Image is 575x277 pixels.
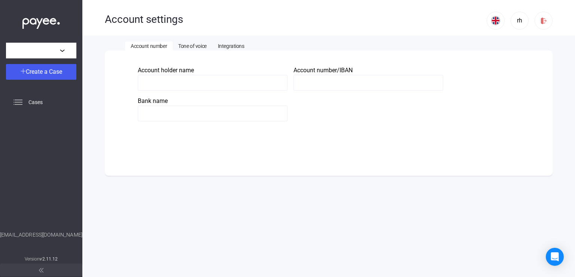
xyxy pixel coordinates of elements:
[535,12,553,30] button: logout-red
[131,43,167,49] span: Account number
[26,68,62,75] span: Create a Case
[487,12,505,30] button: EN
[511,12,529,30] button: rh
[138,67,194,74] span: Account holder name
[13,98,22,107] img: list.svg
[540,17,548,25] img: logout-red
[293,67,353,74] span: Account number/IBAN
[21,69,26,74] img: plus-white.svg
[513,16,526,25] div: rh
[28,98,43,107] span: Cases
[22,14,60,29] img: white-payee-white-dot.svg
[491,16,500,25] img: EN
[218,43,244,49] span: Integrations
[39,268,43,273] img: arrow-double-left-grey.svg
[546,248,564,266] div: Open Intercom Messenger
[6,64,76,80] button: Create a Case
[212,42,250,51] button: Integrations
[138,97,168,104] span: Bank name
[178,43,207,49] span: Tone of voice
[173,42,212,51] button: Tone of voice
[40,256,58,262] strong: v2.11.12
[105,13,487,26] div: Account settings
[125,42,173,51] button: Account number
